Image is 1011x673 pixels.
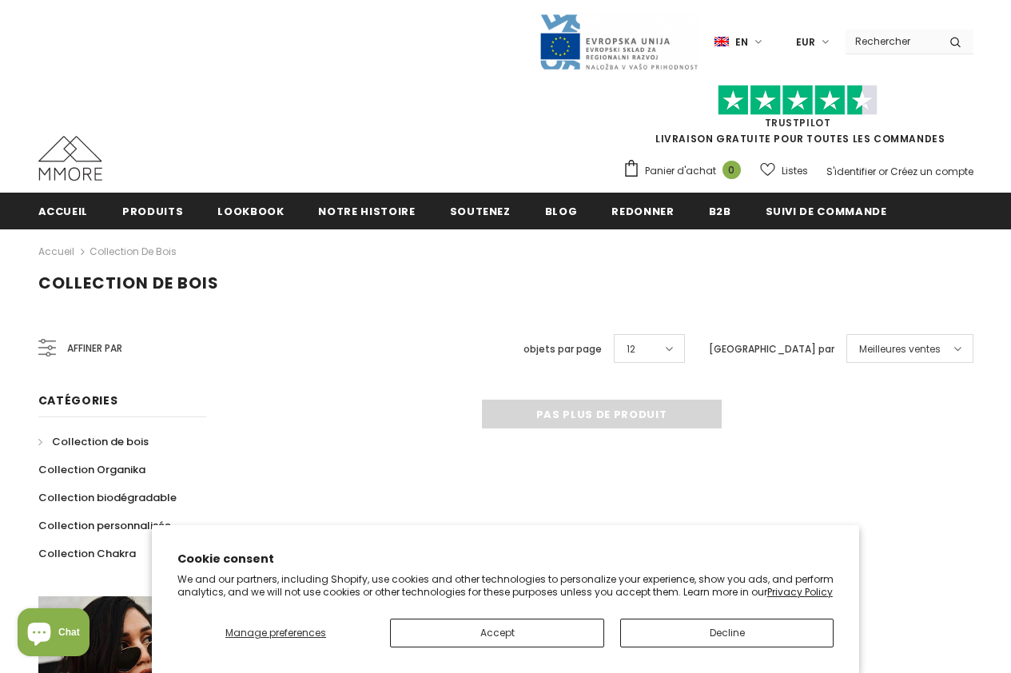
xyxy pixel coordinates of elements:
span: Blog [545,204,578,219]
span: Collection de bois [52,434,149,449]
a: soutenez [450,193,511,229]
span: Meilleures ventes [859,341,941,357]
span: B2B [709,204,731,219]
a: S'identifier [826,165,876,178]
span: Collection Chakra [38,546,136,561]
a: Créez un compte [890,165,973,178]
img: i-lang-1.png [714,35,729,49]
span: 12 [627,341,635,357]
a: Produits [122,193,183,229]
span: 0 [722,161,741,179]
button: Manage preferences [177,619,375,647]
span: or [878,165,888,178]
label: objets par page [523,341,602,357]
a: Privacy Policy [767,585,833,599]
button: Decline [620,619,834,647]
button: Accept [390,619,603,647]
span: Collection Organika [38,462,145,477]
span: Notre histoire [318,204,415,219]
a: TrustPilot [765,116,831,129]
a: Suivi de commande [766,193,887,229]
span: LIVRAISON GRATUITE POUR TOUTES LES COMMANDES [623,92,973,145]
a: Redonner [611,193,674,229]
a: Accueil [38,242,74,261]
a: Collection Organika [38,456,145,484]
a: Collection de bois [90,245,177,258]
img: Faites confiance aux étoiles pilotes [718,85,878,116]
a: Collection biodégradable [38,484,177,512]
a: Javni Razpis [539,34,699,48]
a: Listes [760,157,808,185]
a: Collection de bois [38,428,149,456]
p: We and our partners, including Shopify, use cookies and other technologies to personalize your ex... [177,573,834,598]
a: Collection Chakra [38,540,136,567]
a: B2B [709,193,731,229]
label: [GEOGRAPHIC_DATA] par [709,341,834,357]
a: Collection personnalisée [38,512,171,540]
span: Panier d'achat [645,163,716,179]
span: soutenez [450,204,511,219]
span: Catégories [38,392,118,408]
span: Listes [782,163,808,179]
span: EUR [796,34,815,50]
span: Collection personnalisée [38,518,171,533]
span: Collection biodégradable [38,490,177,505]
span: en [735,34,748,50]
span: Manage preferences [225,626,326,639]
img: Javni Razpis [539,13,699,71]
a: Lookbook [217,193,284,229]
span: Lookbook [217,204,284,219]
a: Accueil [38,193,89,229]
h2: Cookie consent [177,551,834,567]
img: Cas MMORE [38,136,102,181]
span: Affiner par [67,340,122,357]
span: Collection de bois [38,272,219,294]
a: Blog [545,193,578,229]
span: Accueil [38,204,89,219]
a: Notre histoire [318,193,415,229]
input: Search Site [846,30,937,53]
span: Suivi de commande [766,204,887,219]
span: Produits [122,204,183,219]
a: Panier d'achat 0 [623,159,749,183]
span: Redonner [611,204,674,219]
inbox-online-store-chat: Shopify online store chat [13,608,94,660]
